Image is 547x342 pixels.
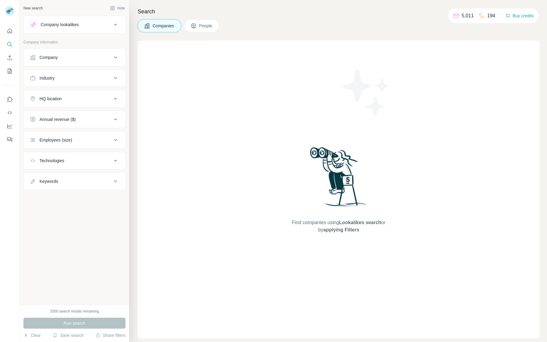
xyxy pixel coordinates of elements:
[95,332,126,338] button: Share filters
[5,134,15,145] button: Feedback
[40,75,55,81] div: Industry
[5,52,15,63] button: Enrich CSV
[24,153,125,168] button: Technologies
[40,116,76,122] div: Annual revenue ($)
[40,158,64,164] div: Technologies
[462,12,474,19] p: 5,011
[24,133,125,147] button: Employees (size)
[40,178,58,184] div: Keywords
[339,220,381,225] span: Lookalikes search
[106,4,129,13] button: Hide
[40,96,62,102] div: HQ location
[339,65,394,120] img: Surfe Illustration - Stars
[307,145,370,213] img: Surfe Illustration - Woman searching with binoculars
[24,50,125,65] button: Company
[23,5,43,11] div: New search
[40,137,72,143] div: Employees (size)
[505,12,534,20] button: Buy credits
[5,26,15,36] button: Quick start
[153,23,175,29] span: Companies
[40,54,58,60] div: Company
[41,22,79,28] div: Company lookalikes
[5,66,15,77] button: My lists
[24,112,125,127] button: Annual revenue ($)
[24,71,125,85] button: Industry
[24,174,125,189] button: Keywords
[138,7,540,16] h4: Search
[5,107,15,118] button: Use Surfe API
[5,39,15,50] button: Search
[53,332,84,338] button: Save search
[290,219,387,234] span: Find companies using or by
[23,332,41,338] button: Clear
[50,309,99,314] div: 2000 search results remaining
[323,227,359,232] span: applying Filters
[24,17,125,32] button: Company lookalikes
[5,94,15,105] button: Use Surfe on LinkedIn
[24,91,125,106] button: HQ location
[23,39,126,45] p: Company information
[487,12,495,19] p: 194
[5,121,15,132] button: Dashboard
[199,23,213,29] span: People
